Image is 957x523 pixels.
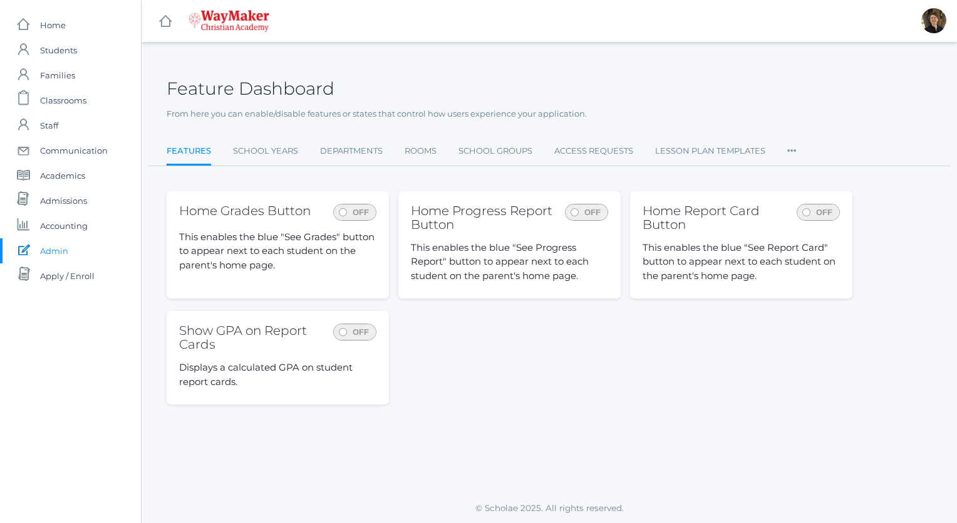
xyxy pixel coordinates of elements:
[40,113,58,138] span: Staff
[411,204,565,231] h2: Home Progress Report Button
[233,139,298,164] a: School Years
[40,188,87,213] span: Admissions
[167,79,334,98] h2: Feature Dashboard
[40,163,85,188] span: Academics
[643,204,797,231] h2: Home Report Card Button
[179,361,376,389] p: Displays a calculated GPA on student report cards.
[655,139,765,164] a: Lesson Plan Templates
[405,139,437,164] a: Rooms
[40,263,95,288] span: Apply / Enroll
[189,10,269,32] img: 4_waymaker-logo-stack-white.png
[40,238,68,263] span: Admin
[142,502,957,514] p: © Scholae 2025. All rights reserved.
[179,204,311,221] h2: Home Grades Button
[179,324,333,351] h2: Show GPA on Report Cards
[40,213,88,238] span: Accounting
[179,230,376,273] p: This enables the blue "See Grades" button to appear next to each student on the parent's home page.
[167,139,211,166] a: Features
[320,139,383,164] a: Departments
[40,13,66,38] span: Home
[411,241,608,283] p: This enables the blue "See Progress Report" button to appear next to each student on the parent's...
[167,108,932,120] p: From here you can enable/disable features or states that control how users experience your applic...
[40,88,86,113] span: Classrooms
[643,241,840,283] p: This enables the blue "See Report Card" button to appear next to each student on the parent's hom...
[40,138,108,163] span: Communication
[40,63,75,88] span: Families
[554,139,633,164] a: Access Requests
[458,139,532,164] a: School Groups
[921,8,946,33] div: Dianna Renz
[40,38,77,63] span: Students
